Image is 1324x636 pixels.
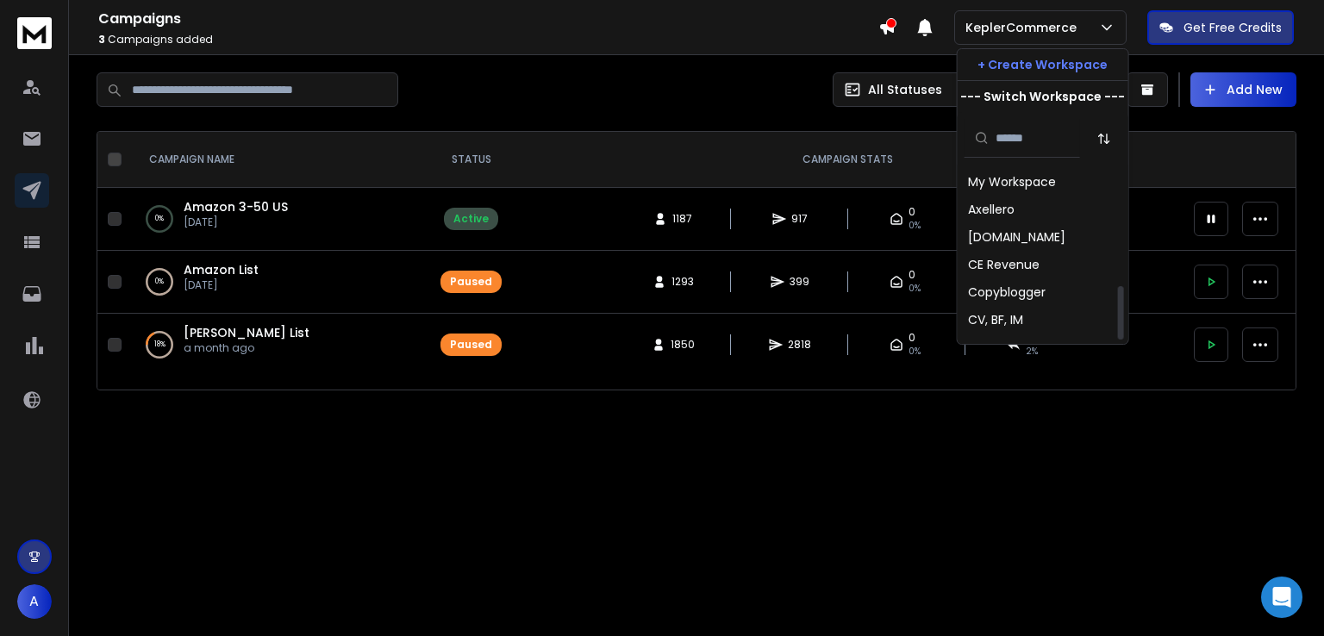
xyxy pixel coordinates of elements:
[155,273,164,290] p: 0 %
[968,201,1015,218] div: Axellero
[909,345,921,359] span: 0%
[1147,10,1294,45] button: Get Free Credits
[788,338,811,352] span: 2818
[977,56,1108,73] p: + Create Workspace
[909,282,921,296] span: 0%
[453,212,489,226] div: Active
[868,81,942,98] p: All Statuses
[128,314,430,377] td: 18%[PERSON_NAME] Lista month ago
[154,336,165,353] p: 18 %
[17,17,52,49] img: logo
[17,584,52,619] button: A
[968,311,1023,328] div: CV, BF, IM
[184,215,288,229] p: [DATE]
[98,9,878,29] h1: Campaigns
[128,132,430,188] th: CAMPAIGN NAME
[1190,72,1296,107] button: Add New
[968,173,1056,190] div: My Workspace
[184,324,309,341] a: [PERSON_NAME] List
[960,88,1125,105] p: --- Switch Workspace ---
[1183,19,1282,36] p: Get Free Credits
[671,338,695,352] span: 1850
[184,341,309,355] p: a month ago
[791,212,809,226] span: 917
[672,212,692,226] span: 1187
[98,32,105,47] span: 3
[184,261,259,278] a: Amazon List
[155,210,164,228] p: 0 %
[1026,345,1038,359] span: 2 %
[790,275,809,289] span: 399
[184,198,288,215] a: Amazon 3-50 US
[909,205,915,219] span: 0
[128,251,430,314] td: 0%Amazon List[DATE]
[671,275,694,289] span: 1293
[909,268,915,282] span: 0
[450,338,492,352] div: Paused
[968,284,1046,301] div: Copyblogger
[184,278,259,292] p: [DATE]
[909,331,915,345] span: 0
[512,132,1183,188] th: CAMPAIGN STATS
[128,188,430,251] td: 0%Amazon 3-50 US[DATE]
[430,132,512,188] th: STATUS
[1087,122,1121,156] button: Sort by Sort A-Z
[958,49,1128,80] button: + Create Workspace
[968,228,1065,246] div: [DOMAIN_NAME]
[968,339,1023,356] div: Cynethiq
[968,256,1040,273] div: CE Revenue
[1261,577,1302,618] div: Open Intercom Messenger
[909,219,921,233] span: 0%
[450,275,492,289] div: Paused
[965,19,1084,36] p: KeplerCommerce
[98,33,878,47] p: Campaigns added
